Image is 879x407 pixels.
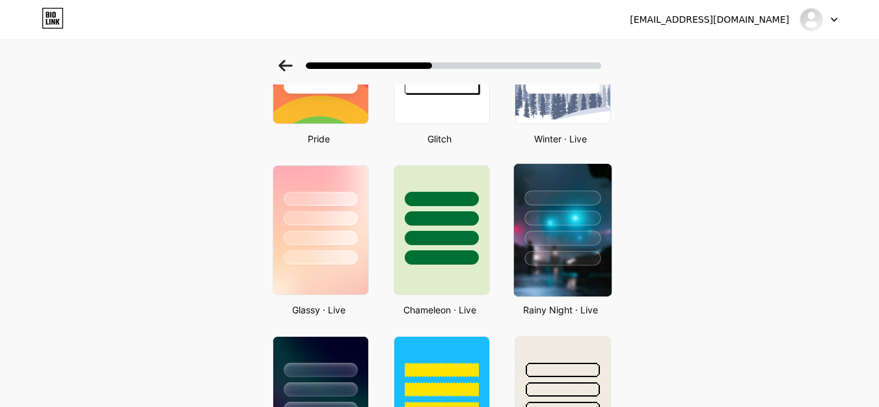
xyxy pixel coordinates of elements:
div: Rainy Night · Live [511,303,611,317]
div: [EMAIL_ADDRESS][DOMAIN_NAME] [630,13,789,27]
div: Pride [269,132,369,146]
img: rainy_night.jpg [513,164,611,296]
div: Glassy · Live [269,303,369,317]
div: Winter · Live [511,132,611,146]
div: Glitch [390,132,490,146]
img: Moksh Restaurant [799,7,824,32]
div: Chameleon · Live [390,303,490,317]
